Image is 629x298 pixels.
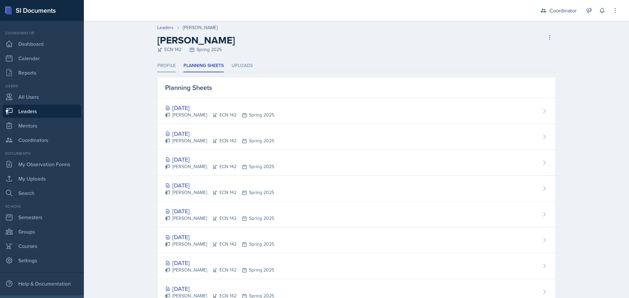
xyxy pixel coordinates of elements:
li: Profile [157,60,176,72]
div: Help & Documentation [3,277,81,290]
li: Planning Sheets [183,60,224,72]
a: [DATE] [PERSON_NAME]ECN 142Spring 2025 [157,150,556,176]
a: [DATE] [PERSON_NAME]ECN 142Spring 2025 [157,176,556,202]
div: [DATE] [165,181,274,190]
div: [DATE] [165,258,274,267]
div: [PERSON_NAME] [183,24,218,31]
div: [DATE] [165,155,274,164]
div: [DATE] [165,103,274,112]
a: Leaders [157,24,174,31]
a: Coordinators [3,133,81,147]
div: [PERSON_NAME] ECN 142 Spring 2025 [165,215,274,222]
li: Uploads [232,60,253,72]
a: Dashboard [3,37,81,50]
a: Settings [3,254,81,267]
a: Reports [3,66,81,79]
div: Documents [3,150,81,156]
a: Semesters [3,211,81,224]
div: Planning Sheets [157,78,556,98]
a: Courses [3,239,81,253]
div: [DATE] [165,233,274,241]
a: Leaders [3,105,81,118]
a: [DATE] [PERSON_NAME]ECN 142Spring 2025 [157,227,556,253]
a: [DATE] [PERSON_NAME]ECN 142Spring 2025 [157,202,556,227]
div: [PERSON_NAME] ECN 142 Spring 2025 [165,241,274,248]
div: [DATE] [165,207,274,216]
div: [PERSON_NAME] ECN 142 Spring 2025 [165,137,274,144]
div: [DATE] [165,284,274,293]
a: [DATE] [PERSON_NAME]ECN 142Spring 2025 [157,253,556,279]
a: My Uploads [3,172,81,185]
div: [DATE] [165,129,274,138]
a: [DATE] [PERSON_NAME]ECN 142Spring 2025 [157,124,556,150]
div: School [3,203,81,209]
a: [DATE] [PERSON_NAME]ECN 142Spring 2025 [157,98,556,124]
a: Search [3,186,81,200]
div: ECN 142 Spring 2025 [157,46,235,53]
div: [PERSON_NAME] ECN 142 Spring 2025 [165,267,274,273]
a: All Users [3,90,81,103]
a: My Observation Forms [3,158,81,171]
a: Mentors [3,119,81,132]
h2: [PERSON_NAME] [157,34,235,46]
div: Coordinator [549,7,577,14]
div: [PERSON_NAME] ECN 142 Spring 2025 [165,163,274,170]
a: Calendar [3,52,81,65]
div: [PERSON_NAME] ECN 142 Spring 2025 [165,189,274,196]
div: Coordinator [3,30,81,36]
div: [PERSON_NAME] ECN 142 Spring 2025 [165,112,274,118]
div: Users [3,83,81,89]
a: Groups [3,225,81,238]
